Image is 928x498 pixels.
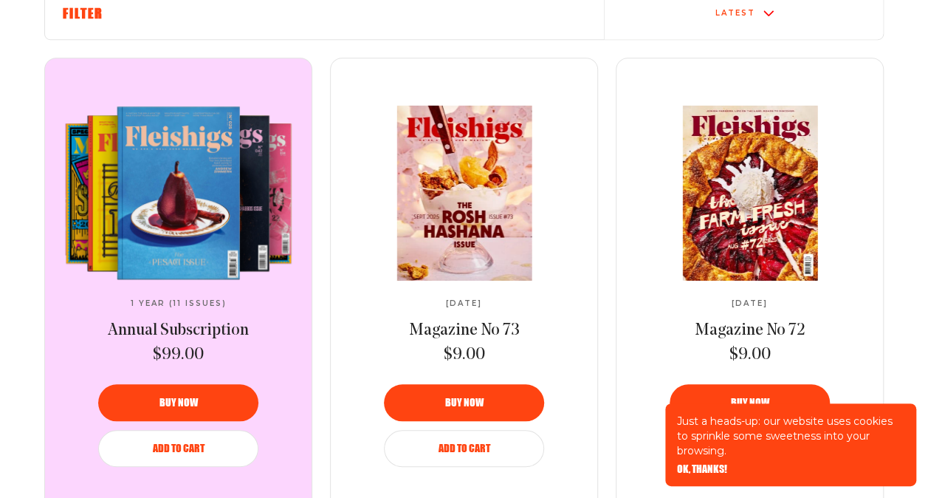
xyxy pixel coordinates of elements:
[55,106,302,280] img: Annual Subscription
[445,398,484,408] span: Buy now
[715,9,755,18] div: Latest
[670,384,830,421] button: Buy now
[409,322,520,339] span: Magazine No 73
[108,320,249,342] a: Annual Subscription
[55,106,302,280] a: Annual SubscriptionAnnual Subscription
[384,384,544,421] button: Buy now
[444,344,485,366] span: $9.00
[439,443,490,454] span: Add to Cart
[159,398,198,408] span: Buy now
[446,299,482,308] span: [DATE]
[677,464,727,474] button: OK, THANKS!
[153,443,204,454] span: Add to Cart
[732,299,768,308] span: [DATE]
[98,384,258,421] button: Buy now
[731,398,769,408] span: Buy now
[340,105,588,280] img: Magazine No 73
[626,105,873,280] img: Magazine No 72
[627,106,873,280] a: Magazine No 72Magazine No 72
[131,299,227,308] span: 1 Year (11 Issues)
[695,322,805,339] span: Magazine No 72
[108,322,249,339] span: Annual Subscription
[63,5,586,21] h6: Filter
[153,344,204,366] span: $99.00
[384,430,544,467] button: Add to Cart
[341,106,588,280] a: Magazine No 73Magazine No 73
[98,430,258,467] button: Add to Cart
[409,320,520,342] a: Magazine No 73
[729,344,771,366] span: $9.00
[695,320,805,342] a: Magazine No 72
[677,414,904,458] p: Just a heads-up: our website uses cookies to sprinkle some sweetness into your browsing.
